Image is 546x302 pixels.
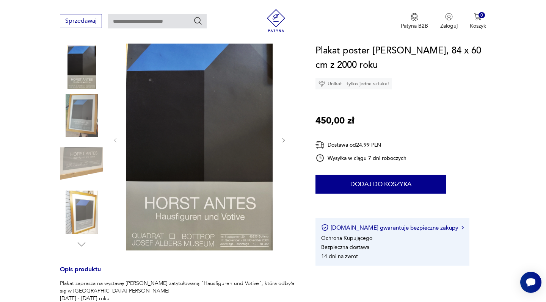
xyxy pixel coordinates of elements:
[440,13,458,30] button: Zaloguj
[315,140,406,150] div: Dostawa od 24,99 PLN
[321,224,463,232] button: [DOMAIN_NAME] gwarantuje bezpieczne zakupy
[60,19,102,24] a: Sprzedawaj
[315,44,486,72] h1: Plakat poster [PERSON_NAME], 84 x 60 cm z 2000 roku
[60,142,103,185] img: Zdjęcie produktu Plakat poster Horst Antes, 84 x 60 cm z 2000 roku
[479,12,485,19] div: 0
[461,226,464,230] img: Ikona strzałki w prawo
[470,13,486,30] button: 0Koszyk
[265,9,287,32] img: Patyna - sklep z meblami i dekoracjami vintage
[60,94,103,137] img: Zdjęcie produktu Plakat poster Horst Antes, 84 x 60 cm z 2000 roku
[318,80,325,87] img: Ikona diamentu
[60,267,297,280] h3: Opis produktu
[315,78,392,89] div: Unikat - tylko jedna sztuka!
[60,191,103,234] img: Zdjęcie produktu Plakat poster Horst Antes, 84 x 60 cm z 2000 roku
[445,13,453,20] img: Ikonka użytkownika
[315,140,325,150] img: Ikona dostawy
[474,13,482,20] img: Ikona koszyka
[315,153,406,163] div: Wysyłka w ciągu 7 dni roboczych
[401,22,428,30] p: Patyna B2B
[321,224,329,232] img: Ikona certyfikatu
[321,235,372,242] li: Ochrona Kupującego
[440,22,458,30] p: Zaloguj
[520,272,541,293] iframe: Smartsupp widget button
[321,253,358,260] li: 14 dni na zwrot
[401,13,428,30] button: Patyna B2B
[315,175,446,194] button: Dodaj do koszyka
[411,13,418,21] img: Ikona medalu
[470,22,486,30] p: Koszyk
[401,13,428,30] a: Ikona medaluPatyna B2B
[315,114,354,128] p: 450,00 zł
[126,28,273,250] img: Zdjęcie produktu Plakat poster Horst Antes, 84 x 60 cm z 2000 roku
[60,14,102,28] button: Sprzedawaj
[60,45,103,89] img: Zdjęcie produktu Plakat poster Horst Antes, 84 x 60 cm z 2000 roku
[193,16,202,25] button: Szukaj
[321,244,369,251] li: Bezpieczna dostawa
